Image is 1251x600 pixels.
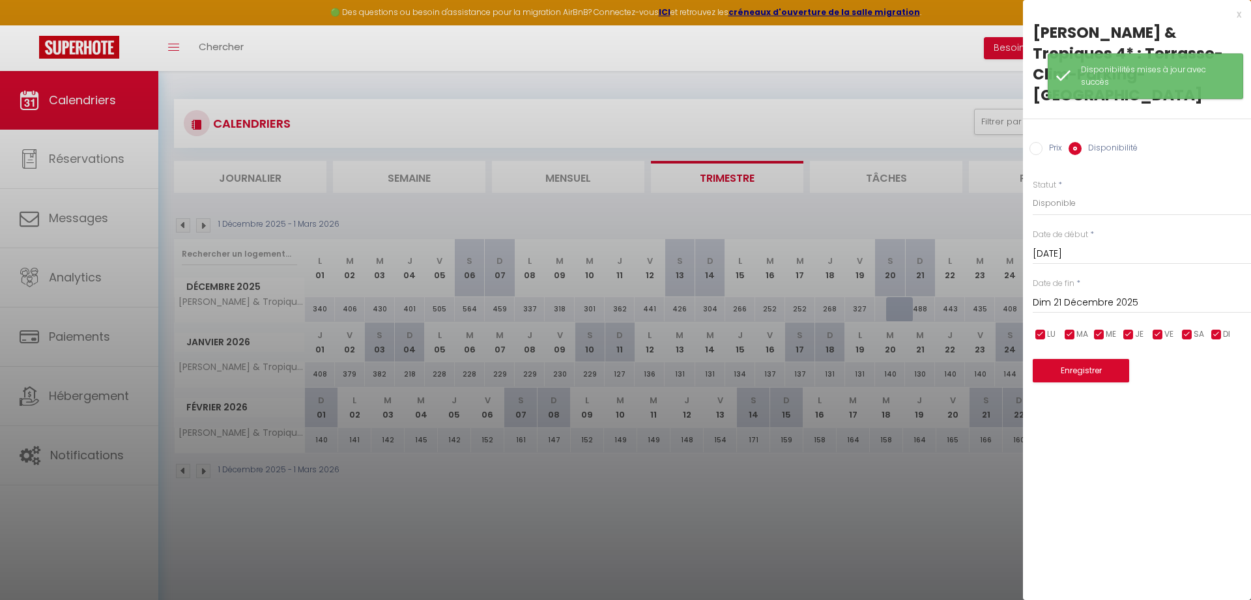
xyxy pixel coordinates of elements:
div: x [1023,7,1241,22]
label: Date de début [1033,229,1088,241]
span: DI [1223,328,1230,341]
span: JE [1135,328,1143,341]
button: Ouvrir le widget de chat LiveChat [10,5,50,44]
span: ME [1106,328,1116,341]
button: Enregistrer [1033,359,1129,382]
span: MA [1076,328,1088,341]
span: LU [1047,328,1056,341]
div: [PERSON_NAME] & Tropiques 4* : Terrasse-Clim-Parking-[GEOGRAPHIC_DATA] [1033,22,1241,106]
div: Disponibilités mises à jour avec succès [1081,64,1229,89]
label: Prix [1042,142,1062,156]
label: Date de fin [1033,278,1074,290]
label: Disponibilité [1082,142,1138,156]
label: Statut [1033,179,1056,192]
span: VE [1164,328,1173,341]
span: SA [1194,328,1204,341]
